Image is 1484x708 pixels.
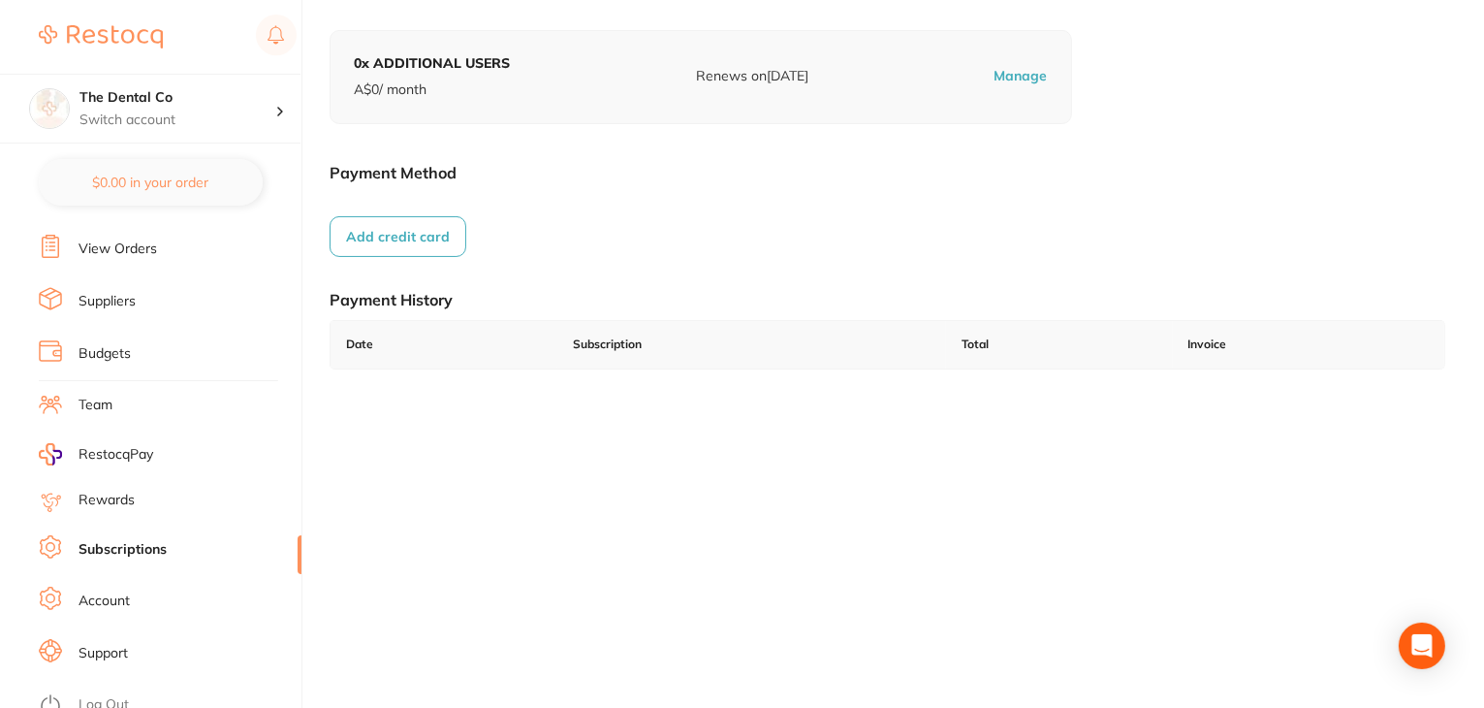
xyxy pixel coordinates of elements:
[79,344,131,364] a: Budgets
[330,216,466,257] button: Add credit card
[946,321,1173,369] td: Total
[39,159,263,206] button: $0.00 in your order
[330,290,1445,309] h1: Payment History
[331,321,557,369] td: Date
[696,67,808,86] p: Renews on [DATE]
[79,240,157,259] a: View Orders
[1173,321,1444,369] td: Invoice
[1399,623,1445,669] div: Open Intercom Messenger
[30,89,69,128] img: The Dental Co
[330,163,1445,182] h1: Payment Method
[79,445,153,465] span: RestocqPay
[39,25,163,48] img: Restocq Logo
[79,540,167,560] a: Subscriptions
[39,443,62,466] img: RestocqPay
[79,88,275,108] h4: The Dental Co
[995,67,1048,86] p: Manage
[39,15,163,59] a: Restocq Logo
[39,443,153,466] a: RestocqPay
[79,644,128,663] a: Support
[79,491,135,510] a: Rewards
[557,321,946,369] td: Subscription
[79,292,136,311] a: Suppliers
[354,54,510,74] p: 0 x ADDITIONAL USERS
[354,80,510,100] p: A$ 0 / month
[79,396,112,415] a: Team
[79,592,130,611] a: Account
[79,111,275,130] p: Switch account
